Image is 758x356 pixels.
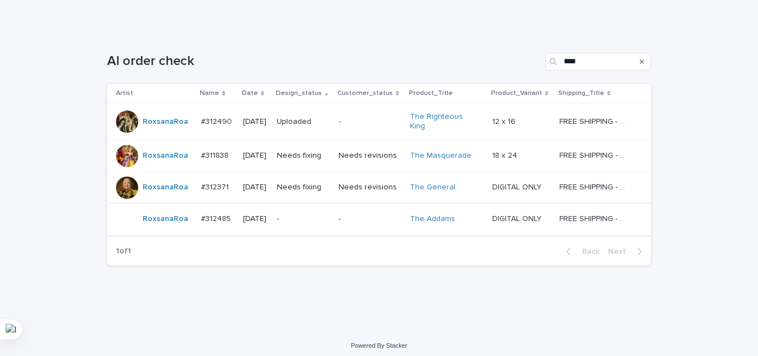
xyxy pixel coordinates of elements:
[243,117,268,127] p: [DATE]
[277,151,330,161] p: Needs fixing
[242,87,258,99] p: Date
[491,87,542,99] p: Product_Variant
[276,87,322,99] p: Design_status
[277,117,330,127] p: Uploaded
[409,87,453,99] p: Product_Title
[116,87,133,99] p: Artist
[201,149,231,161] p: #311838
[410,151,472,161] a: The Masquerade
[559,115,631,127] p: FREE SHIPPING - preview in 1-2 business days, after your approval delivery will take 5-10 b.d.
[277,183,330,192] p: Needs fixing
[410,214,455,224] a: The Addams
[492,212,544,224] p: DIGITAL ONLY
[338,151,401,161] p: Needs revisions
[338,214,401,224] p: -
[107,53,541,69] h1: AI order check
[559,149,631,161] p: FREE SHIPPING - preview in 1-2 business days, after your approval delivery will take 5-10 b.d.
[338,183,401,192] p: Needs revisions
[559,212,631,224] p: FREE SHIPPING - preview in 1-2 business days, after your approval delivery will take 5-10 b.d.
[337,87,393,99] p: Customer_status
[559,180,631,192] p: FREE SHIPPING - preview in 1-2 business days, after your approval delivery will take 5-10 b.d.
[243,151,268,161] p: [DATE]
[243,183,268,192] p: [DATE]
[492,180,544,192] p: DIGITAL ONLY
[201,180,231,192] p: #312371
[143,183,188,192] a: RoxsanaRoa
[277,214,330,224] p: -
[143,151,188,161] a: RoxsanaRoa
[492,149,519,161] p: 18 x 24
[575,248,599,255] span: Back
[410,112,479,131] a: The Righteous King
[200,87,219,99] p: Name
[143,117,188,127] a: RoxsanaRoa
[492,115,518,127] p: 12 x 16
[558,87,604,99] p: Shipping_Title
[107,238,140,265] p: 1 of 1
[557,247,604,257] button: Back
[608,248,633,255] span: Next
[351,342,407,349] a: Powered By Stacker
[107,172,651,203] tr: RoxsanaRoa #312371#312371 [DATE]Needs fixingNeeds revisionsThe General DIGITAL ONLYDIGITAL ONLY F...
[107,203,651,235] tr: RoxsanaRoa #312485#312485 [DATE]--The Addams DIGITAL ONLYDIGITAL ONLY FREE SHIPPING - preview in ...
[604,247,651,257] button: Next
[201,115,234,127] p: #312490
[107,103,651,141] tr: RoxsanaRoa #312490#312490 [DATE]Uploaded-The Righteous King 12 x 1612 x 16 FREE SHIPPING - previe...
[201,212,233,224] p: #312485
[338,117,401,127] p: -
[410,183,456,192] a: The General
[107,140,651,172] tr: RoxsanaRoa #311838#311838 [DATE]Needs fixingNeeds revisionsThe Masquerade 18 x 2418 x 24 FREE SHI...
[545,53,651,71] input: Search
[143,214,188,224] a: RoxsanaRoa
[243,214,268,224] p: [DATE]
